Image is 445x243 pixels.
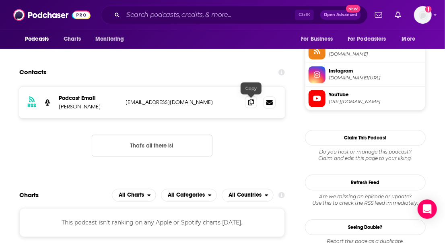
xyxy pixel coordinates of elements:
[161,189,217,201] button: open menu
[329,99,422,105] span: https://www.youtube.com/@ReedingBetweenTheLines
[119,192,144,198] span: All Charts
[392,8,404,22] a: Show notifications dropdown
[13,7,91,23] img: Podchaser - Follow, Share and Rate Podcasts
[414,6,432,24] button: Show profile menu
[92,135,212,156] button: Nothing here.
[414,6,432,24] span: Logged in as eringalloway
[295,31,343,47] button: open menu
[25,33,49,45] span: Podcasts
[305,149,426,155] span: Do you host or manage this podcast?
[59,95,119,102] p: Podcast Email
[222,189,274,201] h2: Countries
[309,90,422,107] a: YouTube[URL][DOMAIN_NAME]
[27,102,36,109] h3: RSS
[19,208,285,237] div: This podcast isn't ranking on any Apple or Spotify charts [DATE].
[396,31,426,47] button: open menu
[309,66,422,83] a: Instagram[DOMAIN_NAME][URL]
[19,191,39,199] h2: Charts
[19,64,46,80] h2: Contacts
[305,219,426,235] a: Seeing Double?
[418,199,437,219] div: Open Intercom Messenger
[59,103,119,110] p: [PERSON_NAME]
[101,6,368,24] div: Search podcasts, credits, & more...
[229,192,262,198] span: All Countries
[19,31,59,47] button: open menu
[161,189,217,201] h2: Categories
[342,31,398,47] button: open menu
[241,82,262,94] div: Copy
[324,13,357,17] span: Open Advanced
[402,33,416,45] span: More
[320,10,361,20] button: Open AdvancedNew
[168,192,205,198] span: All Categories
[112,189,156,201] h2: Platforms
[309,42,422,59] a: RSS Feed[DOMAIN_NAME]
[95,33,124,45] span: Monitoring
[58,31,86,47] a: Charts
[305,149,426,162] div: Claim and edit this page to your liking.
[305,130,426,145] button: Claim This Podcast
[222,189,274,201] button: open menu
[329,51,422,57] span: anchor.fm
[348,33,386,45] span: For Podcasters
[90,31,134,47] button: open menu
[305,174,426,190] button: Refresh Feed
[425,6,432,12] svg: Add a profile image
[123,8,295,21] input: Search podcasts, credits, & more...
[329,75,422,81] span: instagram.com/reedingbetweenthelinespod
[112,189,156,201] button: open menu
[329,91,422,98] span: YouTube
[305,193,426,206] div: Are we missing an episode or update? Use this to check the RSS feed immediately.
[414,6,432,24] img: User Profile
[372,8,385,22] a: Show notifications dropdown
[295,10,314,20] span: Ctrl K
[329,67,422,75] span: Instagram
[301,33,333,45] span: For Business
[126,99,232,106] p: [EMAIL_ADDRESS][DOMAIN_NAME]
[346,5,361,12] span: New
[64,33,81,45] span: Charts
